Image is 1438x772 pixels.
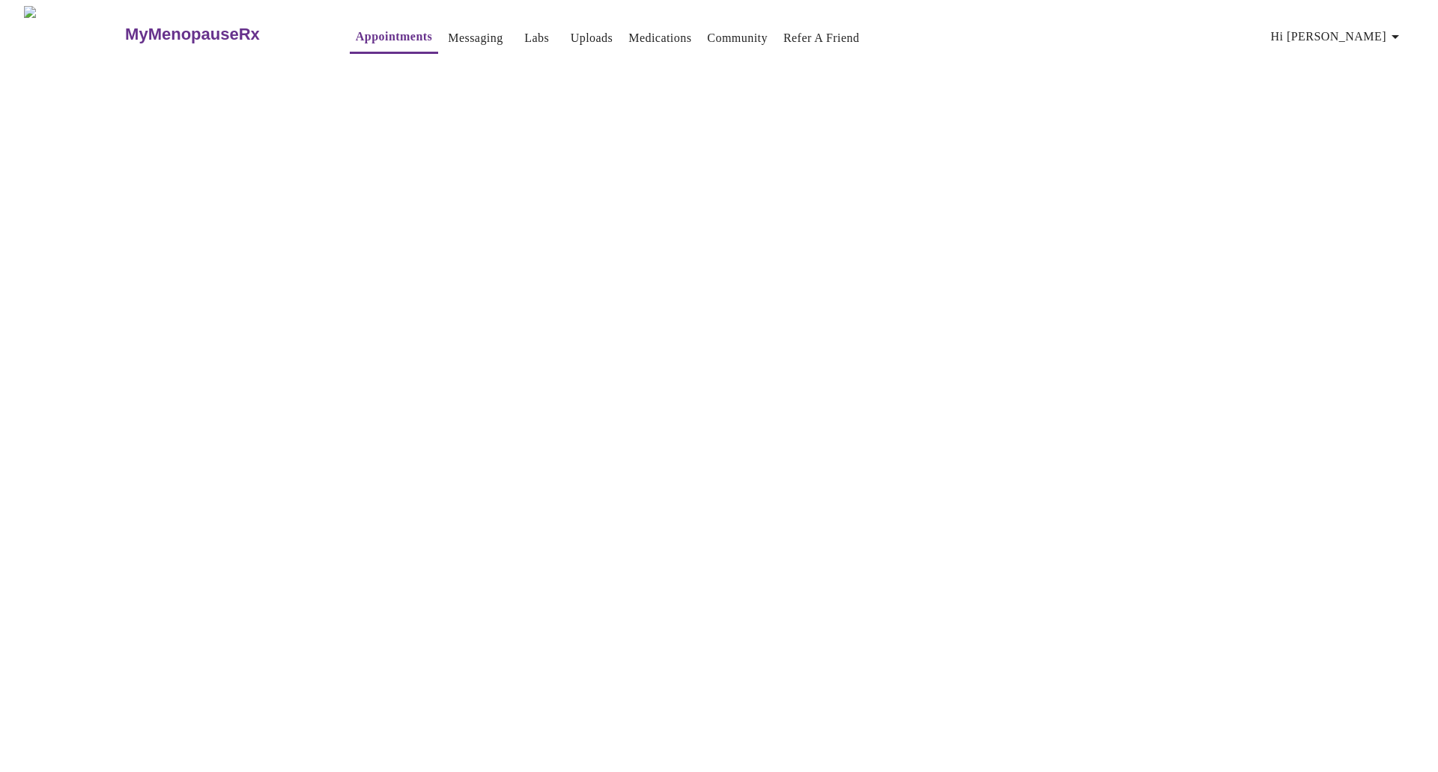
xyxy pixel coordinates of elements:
a: Messaging [448,28,503,49]
button: Uploads [565,23,619,53]
a: Appointments [356,26,432,47]
button: Appointments [350,22,438,54]
img: MyMenopauseRx Logo [24,6,124,62]
h3: MyMenopauseRx [125,25,260,44]
button: Medications [622,23,697,53]
a: Uploads [571,28,613,49]
a: Refer a Friend [783,28,860,49]
button: Hi [PERSON_NAME] [1265,22,1410,52]
button: Labs [513,23,561,53]
button: Community [701,23,774,53]
a: Community [707,28,768,49]
span: Hi [PERSON_NAME] [1271,26,1404,47]
a: Medications [628,28,691,49]
button: Messaging [442,23,509,53]
a: Labs [524,28,549,49]
button: Refer a Friend [777,23,866,53]
a: MyMenopauseRx [124,8,320,61]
